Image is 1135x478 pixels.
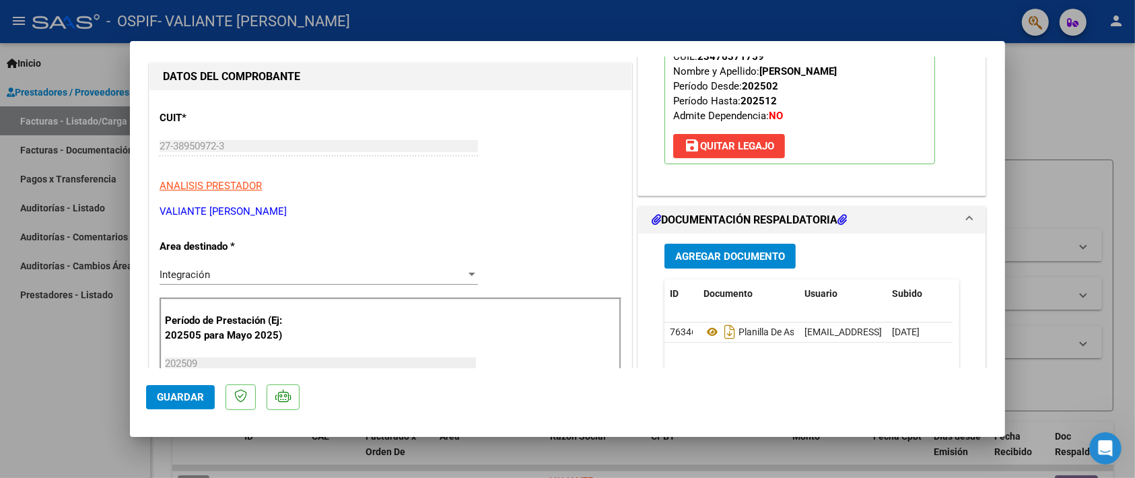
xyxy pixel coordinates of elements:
[892,288,922,299] span: Subido
[741,95,777,107] strong: 202512
[638,207,986,234] mat-expansion-panel-header: DOCUMENTACIÓN RESPALDATORIA
[165,313,300,343] p: Período de Prestación (Ej: 202505 para Mayo 2025)
[698,279,799,308] datatable-header-cell: Documento
[673,50,837,122] span: CUIL: Nombre y Apellido: Período Desde: Período Hasta: Admite Dependencia:
[160,110,298,126] p: CUIT
[160,204,621,219] p: VALIANTE [PERSON_NAME]
[703,327,827,337] span: Planilla De Asistencia
[799,279,887,308] datatable-header-cell: Usuario
[684,137,700,153] mat-icon: save
[652,212,847,228] h1: DOCUMENTACIÓN RESPALDATORIA
[684,140,774,152] span: Quitar Legajo
[1089,432,1122,465] iframe: Intercom live chat
[892,327,920,337] span: [DATE]
[160,269,210,281] span: Integración
[673,134,785,158] button: Quitar Legajo
[703,288,753,299] span: Documento
[804,288,837,299] span: Usuario
[742,80,778,92] strong: 202502
[664,244,796,269] button: Agregar Documento
[887,279,954,308] datatable-header-cell: Subido
[160,180,262,192] span: ANALISIS PRESTADOR
[163,70,300,83] strong: DATOS DEL COMPROBANTE
[157,391,204,403] span: Guardar
[664,279,698,308] datatable-header-cell: ID
[670,288,679,299] span: ID
[759,65,837,77] strong: [PERSON_NAME]
[146,385,215,409] button: Guardar
[804,327,1033,337] span: [EMAIL_ADDRESS][DOMAIN_NAME] - [PERSON_NAME]
[160,239,298,254] p: Area destinado *
[721,321,738,343] i: Descargar documento
[670,327,697,337] span: 76346
[769,110,783,122] strong: NO
[675,250,785,263] span: Agregar Documento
